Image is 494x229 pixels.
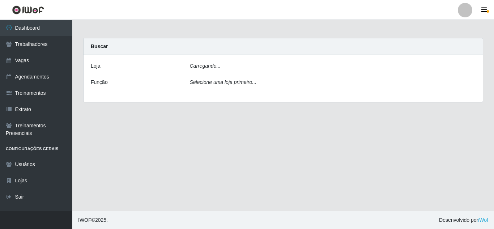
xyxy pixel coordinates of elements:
label: Loja [91,62,100,70]
span: IWOF [78,217,91,223]
strong: Buscar [91,43,108,49]
span: © 2025 . [78,216,108,224]
i: Carregando... [190,63,221,69]
span: Desenvolvido por [439,216,488,224]
i: Selecione uma loja primeiro... [190,79,256,85]
a: iWof [478,217,488,223]
label: Função [91,79,108,86]
img: CoreUI Logo [12,5,44,14]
